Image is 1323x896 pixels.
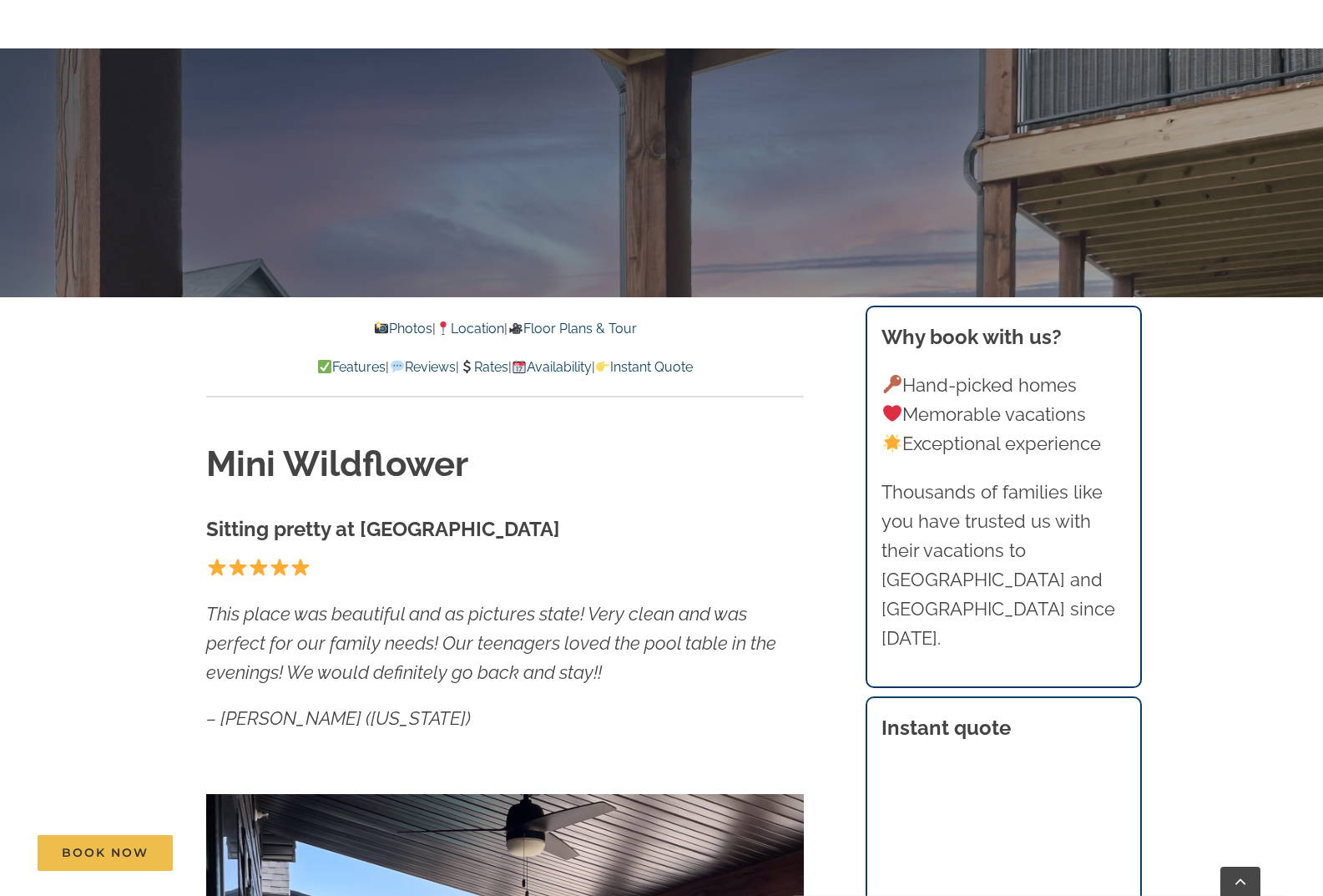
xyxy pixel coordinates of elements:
[459,359,508,375] a: Rates
[881,322,1125,352] h3: Why book with us?
[208,558,226,576] img: ⭐️
[883,375,901,393] img: 🔑
[318,360,331,373] img: ✅
[460,360,473,373] img: 💲
[883,404,901,423] img: ❤️
[881,478,1125,654] p: Thousands of families like you have trusted us with their vacations to [GEOGRAPHIC_DATA] and [GEO...
[206,603,776,683] em: This place was beautiful and as pictures state! Very clean and was perfect for our family needs! ...
[391,360,404,373] img: 💬
[38,835,173,871] a: Book Now
[596,360,609,373] img: 👉
[881,371,1125,459] p: Hand-picked homes Memorable vacations Exceptional experience
[513,360,526,373] img: 📆
[206,517,560,541] strong: Sitting pretty at [GEOGRAPHIC_DATA]
[374,321,432,337] a: Photos
[507,321,636,337] a: Floor Plans & Tour
[229,558,247,576] img: ⭐️
[509,321,523,335] img: 🎥
[881,716,1011,740] strong: Instant quote
[206,357,804,378] p: | | | |
[206,318,804,340] p: | |
[389,359,455,375] a: Reviews
[206,440,804,489] h1: Mini Wildflower
[250,558,268,576] img: ⭐️
[436,321,504,337] a: Location
[62,846,149,860] span: Book Now
[883,434,901,453] img: 🌟
[437,321,450,335] img: 📍
[206,707,471,729] em: – [PERSON_NAME] ([US_STATE])
[512,359,592,375] a: Availability
[317,359,386,375] a: Features
[291,558,310,576] img: ⭐️
[270,558,289,576] img: ⭐️
[375,321,388,335] img: 📸
[595,359,693,375] a: Instant Quote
